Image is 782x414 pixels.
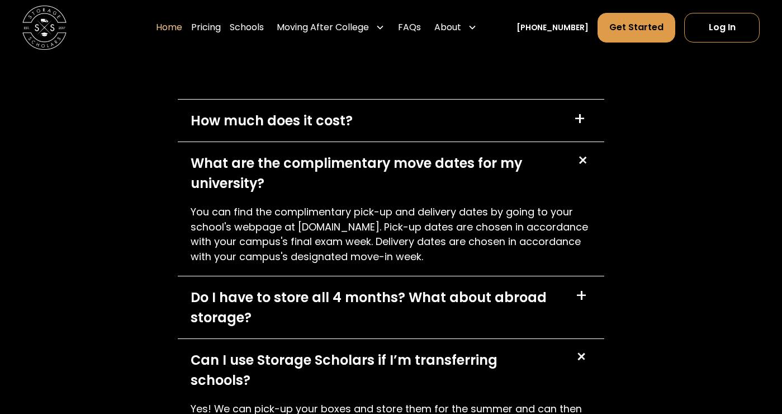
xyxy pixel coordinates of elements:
[684,13,760,43] a: Log In
[191,205,591,265] p: You can find the complimentary pick-up and delivery dates by going to your school's webpage at [D...
[571,150,593,172] div: +
[191,350,560,391] div: Can I use Storage Scholars if I’m transferring schools?
[191,111,353,131] div: How much does it cost?
[22,6,67,50] a: home
[434,21,461,35] div: About
[570,347,591,368] div: +
[191,153,561,194] div: What are the complimentary move dates for my university?
[430,12,481,44] div: About
[516,22,589,34] a: [PHONE_NUMBER]
[191,288,562,328] div: Do I have to store all 4 months? What about abroad storage?
[191,12,221,44] a: Pricing
[575,288,587,305] div: +
[277,21,369,35] div: Moving After College
[574,111,586,129] div: +
[598,13,675,43] a: Get Started
[156,12,182,44] a: Home
[272,12,389,44] div: Moving After College
[398,12,421,44] a: FAQs
[230,12,264,44] a: Schools
[22,6,67,50] img: Storage Scholars main logo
